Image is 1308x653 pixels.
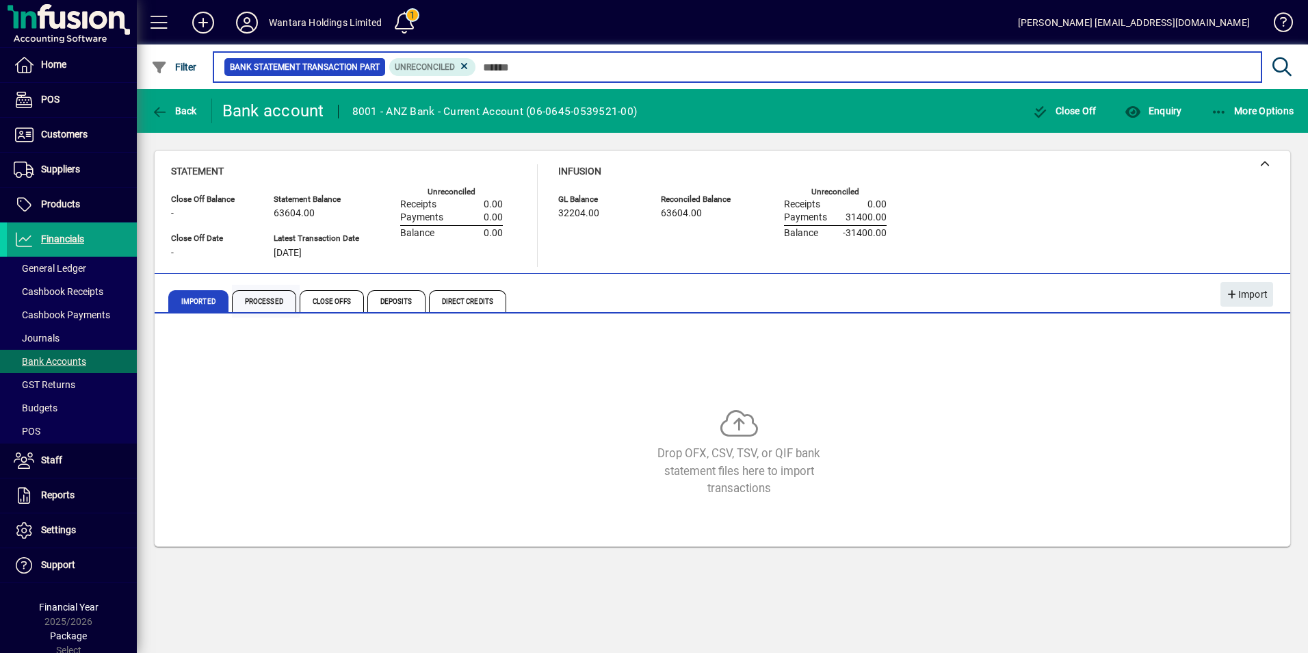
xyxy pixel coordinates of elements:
[269,12,382,34] div: Wantara Holdings Limited
[429,290,506,312] span: Direct Credits
[151,62,197,73] span: Filter
[558,195,640,204] span: GL Balance
[14,379,75,390] span: GST Returns
[50,630,87,641] span: Package
[661,208,702,219] span: 63604.00
[7,478,137,513] a: Reports
[7,444,137,478] a: Staff
[14,356,86,367] span: Bank Accounts
[389,58,476,76] mat-chip: Reconciliation Status: Unreconciled
[41,199,80,209] span: Products
[41,559,75,570] span: Support
[428,188,475,196] label: Unreconciled
[41,233,84,244] span: Financials
[843,228,887,239] span: -31400.00
[811,188,859,196] label: Unreconciled
[137,99,212,123] app-page-header-button: Back
[400,228,434,239] span: Balance
[1121,99,1185,123] button: Enquiry
[148,55,200,79] button: Filter
[400,212,443,223] span: Payments
[151,105,197,116] span: Back
[1226,283,1268,306] span: Import
[225,10,269,35] button: Profile
[400,199,436,210] span: Receipts
[39,602,99,613] span: Financial Year
[171,195,253,204] span: Close Off Balance
[7,548,137,582] a: Support
[41,489,75,500] span: Reports
[41,129,88,140] span: Customers
[7,118,137,152] a: Customers
[7,83,137,117] a: POS
[274,248,302,259] span: [DATE]
[7,513,137,548] a: Settings
[1032,105,1097,116] span: Close Off
[168,290,228,312] span: Imported
[7,396,137,420] a: Budgets
[867,199,887,210] span: 0.00
[846,212,887,223] span: 31400.00
[7,257,137,280] a: General Ledger
[14,263,86,274] span: General Ledger
[484,199,503,210] span: 0.00
[14,402,57,413] span: Budgets
[14,333,60,344] span: Journals
[232,290,296,312] span: Processed
[7,153,137,187] a: Suppliers
[7,350,137,373] a: Bank Accounts
[7,326,137,350] a: Journals
[1029,99,1100,123] button: Close Off
[274,195,359,204] span: Statement Balance
[484,212,503,223] span: 0.00
[7,280,137,303] a: Cashbook Receipts
[171,208,174,219] span: -
[1211,105,1294,116] span: More Options
[41,454,62,465] span: Staff
[41,164,80,175] span: Suppliers
[7,420,137,443] a: POS
[7,303,137,326] a: Cashbook Payments
[230,60,380,74] span: Bank Statement Transaction Part
[784,212,827,223] span: Payments
[784,199,820,210] span: Receipts
[1018,12,1250,34] div: [PERSON_NAME] [EMAIL_ADDRESS][DOMAIN_NAME]
[14,426,40,437] span: POS
[300,290,364,312] span: Close Offs
[7,48,137,82] a: Home
[148,99,200,123] button: Back
[661,195,743,204] span: Reconciled Balance
[14,286,103,297] span: Cashbook Receipts
[14,309,110,320] span: Cashbook Payments
[7,188,137,222] a: Products
[395,62,455,72] span: Unreconciled
[171,234,253,243] span: Close Off Date
[636,445,841,497] div: Drop OFX, CSV, TSV, or QIF bank statement files here to import transactions
[181,10,225,35] button: Add
[1207,99,1298,123] button: More Options
[222,100,324,122] div: Bank account
[784,228,818,239] span: Balance
[1264,3,1291,47] a: Knowledge Base
[558,208,599,219] span: 32204.00
[41,524,76,535] span: Settings
[41,94,60,105] span: POS
[7,373,137,396] a: GST Returns
[171,248,174,259] span: -
[367,290,426,312] span: Deposits
[41,59,66,70] span: Home
[274,234,359,243] span: Latest Transaction Date
[1220,282,1273,307] button: Import
[274,208,315,219] span: 63604.00
[352,101,638,123] div: 8001 - ANZ Bank - Current Account (06-0645-0539521-00)
[1125,105,1181,116] span: Enquiry
[484,228,503,239] span: 0.00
